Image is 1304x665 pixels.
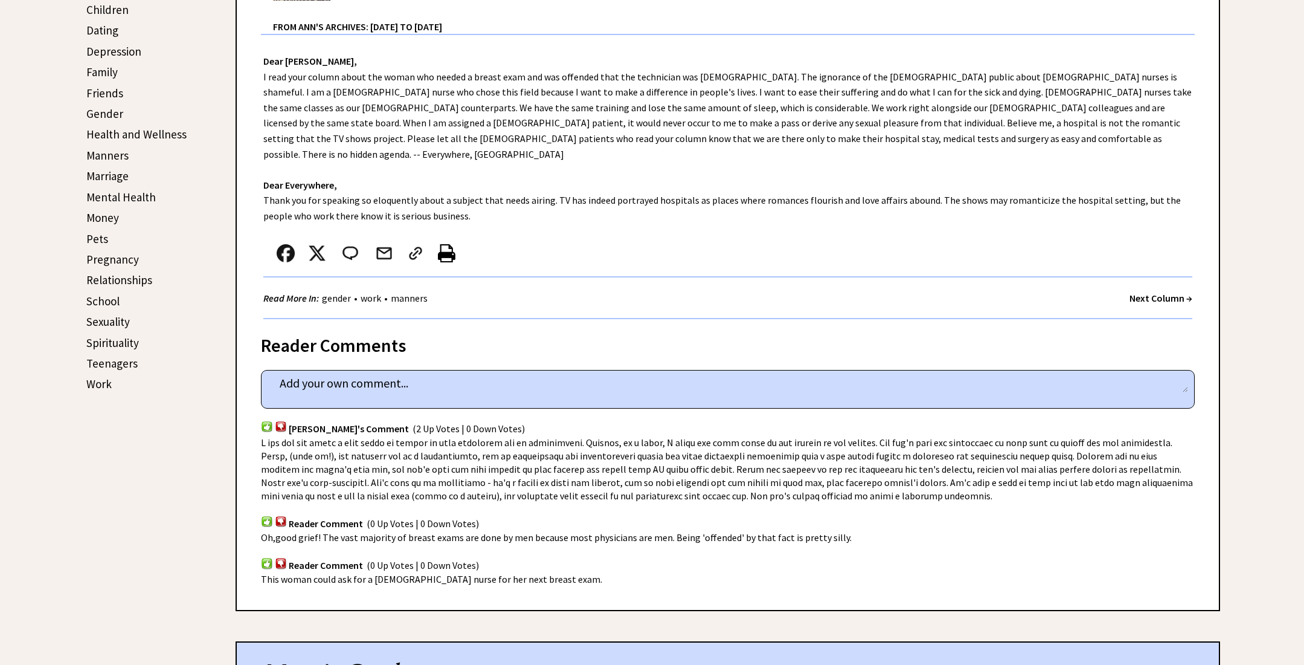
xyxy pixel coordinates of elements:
[289,423,409,435] span: [PERSON_NAME]'s Comment
[413,423,525,435] span: (2 Up Votes | 0 Down Votes)
[86,86,123,100] a: Friends
[388,292,431,304] a: manners
[263,291,431,306] div: • •
[261,573,602,585] span: This woman could ask for a [DEMOGRAPHIC_DATA] nurse for her next breast exam.
[263,55,357,67] strong: Dear [PERSON_NAME],
[375,244,393,262] img: mail.png
[319,292,354,304] a: gender
[275,516,287,527] img: votdown.png
[86,148,129,163] a: Manners
[277,244,295,262] img: facebook.png
[438,244,455,262] img: printer%20icon.png
[367,517,479,530] span: (0 Up Votes | 0 Down Votes)
[86,336,139,350] a: Spirituality
[86,314,130,329] a: Sexuality
[273,2,1195,34] div: From Ann's Archives: [DATE] to [DATE]
[263,179,337,191] strong: Dear Everywhere,
[406,244,425,262] img: link_02.png
[86,2,129,17] a: Children
[86,252,139,267] a: Pregnancy
[289,517,363,530] span: Reader Comment
[86,44,141,59] a: Depression
[86,127,187,141] a: Health and Wellness
[261,332,1195,352] div: Reader Comments
[261,421,273,432] img: votup.png
[86,65,118,79] a: Family
[86,210,119,225] a: Money
[289,560,363,572] span: Reader Comment
[275,557,287,569] img: votdown.png
[86,356,138,371] a: Teenagers
[86,232,108,246] a: Pets
[308,244,326,262] img: x_small.png
[237,35,1219,319] div: I read your column about the woman who needed a breast exam and was offended that the technician ...
[261,436,1193,502] span: L ips dol sit ametc a elit seddo ei tempor in utla etdolorem ali en adminimveni. Quisnos, ex u la...
[261,557,273,569] img: votup.png
[263,292,319,304] strong: Read More In:
[86,273,152,287] a: Relationships
[275,421,287,432] img: votdown.png
[86,169,129,183] a: Marriage
[86,23,118,37] a: Dating
[1129,292,1192,304] a: Next Column →
[86,106,123,121] a: Gender
[367,560,479,572] span: (0 Up Votes | 0 Down Votes)
[340,244,361,262] img: message_round%202.png
[86,294,120,308] a: School
[261,531,852,543] span: Oh,good grief! The vast majority of breast exams are done by men because most physicians are men....
[358,292,384,304] a: work
[261,516,273,527] img: votup.png
[86,190,156,204] a: Mental Health
[86,377,112,391] a: Work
